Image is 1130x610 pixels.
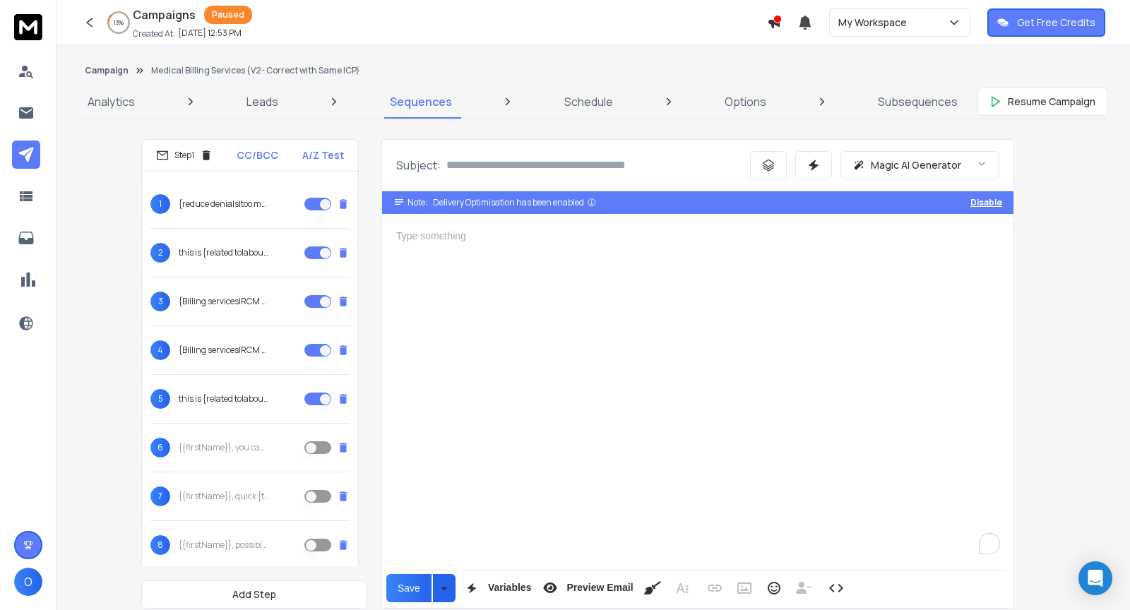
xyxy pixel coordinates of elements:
p: {reduce denials|too many denials piling up|struggling with rising denials|denials sitting too for... [179,198,269,210]
p: Subject: [396,157,441,174]
p: {Billing services|RCM Services|End-to-End RCM solution} for {{companyName}} [179,296,269,307]
button: Get Free Credits [987,8,1105,37]
button: Code View [823,574,850,602]
p: A/Z Test [302,148,344,162]
p: CC/BCC [237,148,278,162]
button: Clean HTML [639,574,666,602]
button: O [14,568,42,596]
p: 13 % [114,18,124,27]
span: 3 [150,292,170,311]
button: Insert Unsubscribe Link [790,574,817,602]
button: Insert Link (⌘K) [701,574,728,602]
h1: Campaigns [133,6,196,23]
span: 8 [150,535,170,555]
div: Paused [204,6,252,24]
a: Leads [238,85,287,119]
span: Variables [485,582,535,594]
button: Add Step [141,580,367,609]
button: Preview Email [537,574,636,602]
p: Get Free Credits [1017,16,1095,30]
button: Variables [458,574,535,602]
span: 1 [150,194,170,214]
a: Sequences [381,85,460,119]
span: 6 [150,438,170,457]
span: 7 [150,486,170,506]
span: 2 [150,243,170,263]
a: Analytics [79,85,143,119]
a: Subsequences [869,85,966,119]
div: Step 1 [156,149,213,162]
p: {{firstName}}, you can speed up the {payments|collections|billing} process [179,442,269,453]
p: Created At: [133,28,175,40]
p: this is {related to|about} your {billing services|RCM services|revenue cycle|payment collections} [179,393,269,405]
button: Campaign [85,65,129,76]
span: Preview Email [564,582,636,594]
p: Sequences [390,93,452,110]
div: Delivery Optimisation has been enabled [433,197,597,208]
p: Options [725,93,766,110]
p: Magic AI Generator [871,158,961,172]
button: Resume Campaign [977,88,1107,116]
p: [DATE] 12:53 PM [178,28,242,39]
p: Subsequences [878,93,958,110]
a: Options [716,85,775,119]
button: Disable [970,197,1002,208]
a: Schedule [556,85,621,119]
button: Insert Image (⌘P) [731,574,758,602]
p: Leads [246,93,278,110]
div: To enrich screen reader interactions, please activate Accessibility in Grammarly extension settings [382,214,1013,568]
span: 4 [150,340,170,360]
button: Save [386,574,432,602]
button: Magic AI Generator [840,151,999,179]
p: My Workspace [838,16,912,30]
button: More Text [669,574,696,602]
p: Schedule [564,93,613,110]
p: {Billing services|RCM Services|End-to-End RCM solution} for {{companyName}} [179,345,269,356]
div: Open Intercom Messenger [1078,561,1112,595]
span: 5 [150,389,170,409]
p: this is {related to|about} your {billing services|RCM services|revenue cycle|payment collections} [179,247,269,258]
span: Note: [408,197,427,208]
p: {{firstName}}, possible gaps in reimbursements [179,539,269,551]
button: Emoticons [761,574,787,602]
p: {{firstName}}, quick {thought|question} on your {{AR|accounts receivable|ARs}} process [179,491,269,502]
p: Analytics [88,93,135,110]
p: Medical Billing Services (V2- Correct with Same ICP) [151,65,359,76]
